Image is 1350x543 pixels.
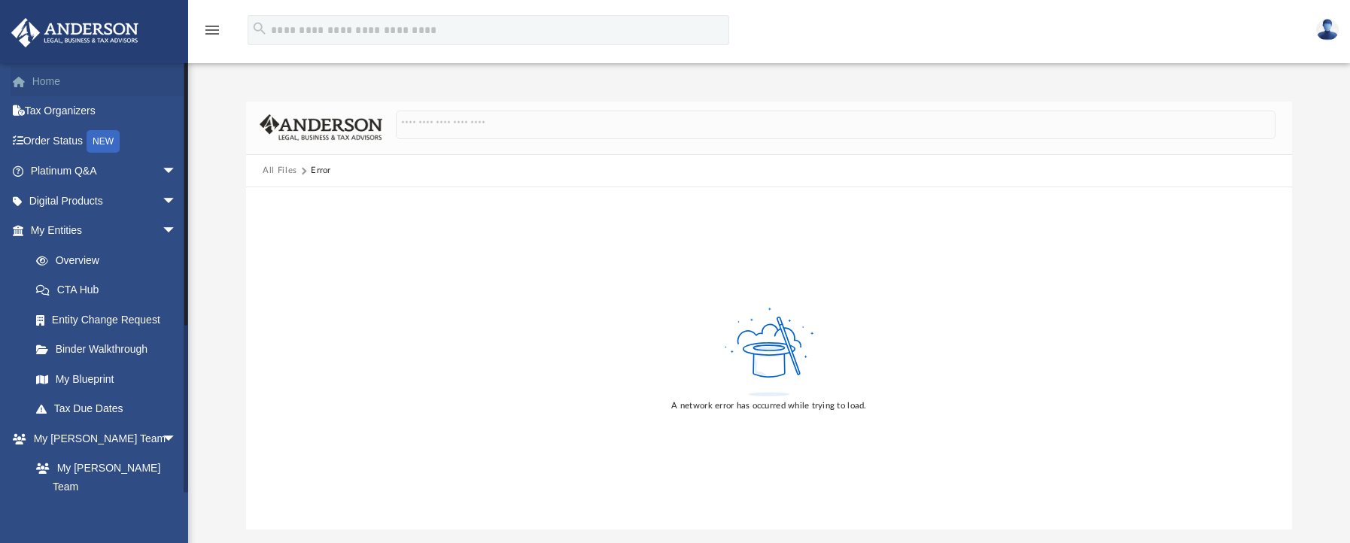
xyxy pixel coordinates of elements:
[671,399,866,413] div: A network error has occurred while trying to load.
[87,130,120,153] div: NEW
[11,126,199,156] a: Order StatusNEW
[203,29,221,39] a: menu
[21,394,199,424] a: Tax Due Dates
[11,216,199,246] a: My Entitiesarrow_drop_down
[21,454,184,502] a: My [PERSON_NAME] Team
[162,156,192,187] span: arrow_drop_down
[162,423,192,454] span: arrow_drop_down
[1316,19,1339,41] img: User Pic
[311,164,330,177] div: Error
[11,156,199,187] a: Platinum Q&Aarrow_drop_down
[7,18,143,47] img: Anderson Advisors Platinum Portal
[21,364,192,394] a: My Blueprint
[251,20,268,37] i: search
[162,216,192,247] span: arrow_drop_down
[21,245,199,275] a: Overview
[396,111,1276,139] input: Search files and folders
[263,164,297,177] button: All Files
[21,305,199,335] a: Entity Change Request
[203,21,221,39] i: menu
[11,66,199,96] a: Home
[21,275,199,305] a: CTA Hub
[162,186,192,217] span: arrow_drop_down
[21,335,199,365] a: Binder Walkthrough
[11,186,199,216] a: Digital Productsarrow_drop_down
[11,96,199,126] a: Tax Organizers
[11,423,192,454] a: My [PERSON_NAME] Teamarrow_drop_down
